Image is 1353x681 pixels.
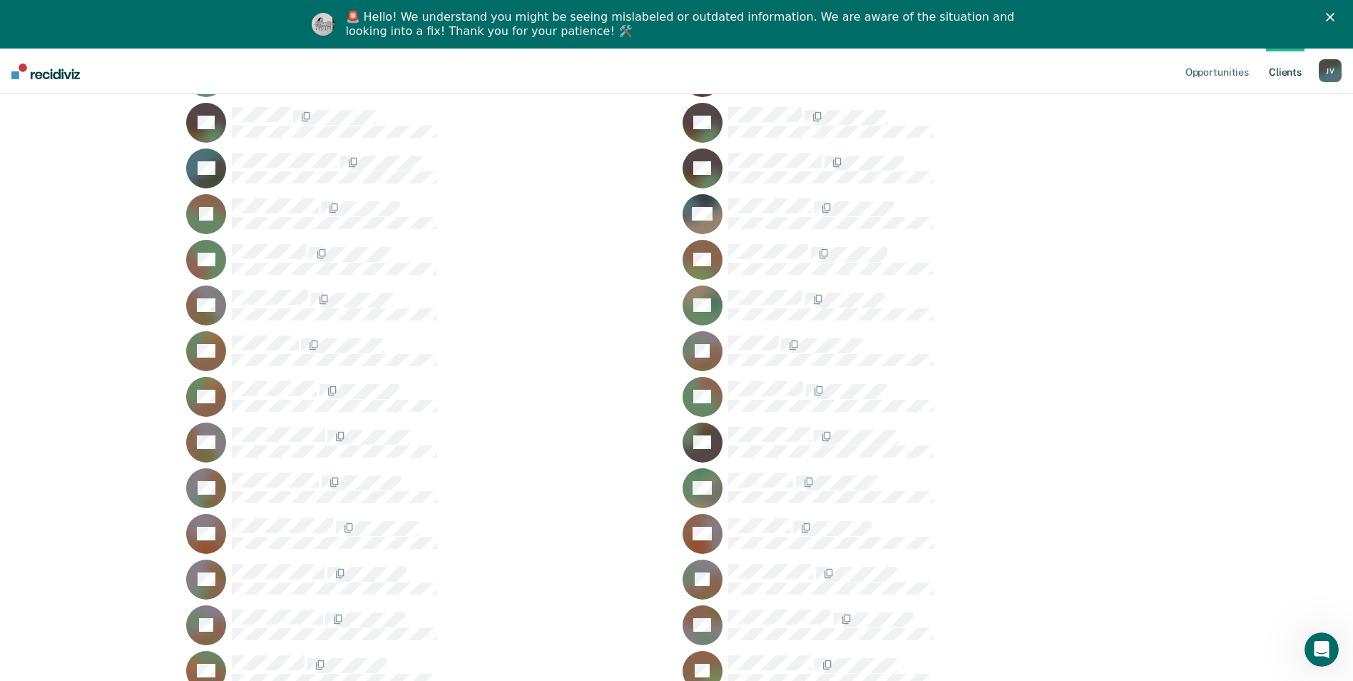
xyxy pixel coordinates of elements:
[346,10,1019,39] div: 🚨 Hello! We understand you might be seeing mislabeled or outdated information. We are aware of th...
[1319,59,1342,82] button: JV
[11,64,80,79] img: Recidiviz
[1183,49,1252,94] a: Opportunities
[1266,49,1305,94] a: Clients
[1319,59,1342,82] div: J V
[1326,13,1340,21] div: Close
[312,13,335,36] img: Profile image for Kim
[1305,632,1339,667] iframe: Intercom live chat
